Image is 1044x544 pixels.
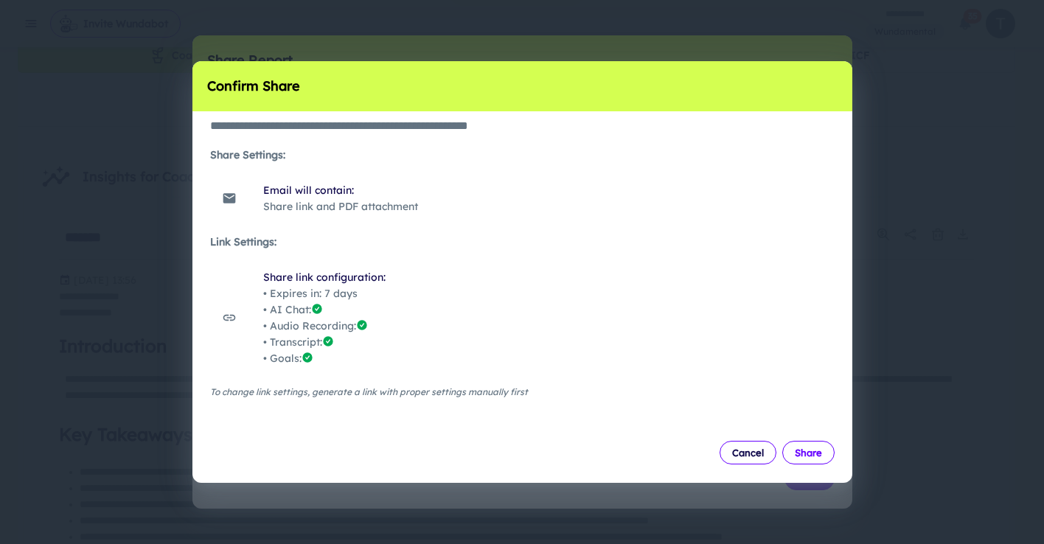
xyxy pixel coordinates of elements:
span: To change link settings, generate a link with proper settings manually first [210,386,835,399]
button: Cancel [720,441,776,464]
span: • Expires in: 7 days • AI Chat: • Audio Recording: • Transcript: • Goals: [263,285,823,366]
span: Share link configuration: [263,269,823,285]
p: Share link and PDF attachment [263,198,823,215]
h2: Confirm Share [192,61,852,111]
span: Email will contain: [263,182,823,198]
h6: Link Settings: [210,234,835,250]
button: Share [782,441,835,464]
h6: Share Settings: [210,147,835,163]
